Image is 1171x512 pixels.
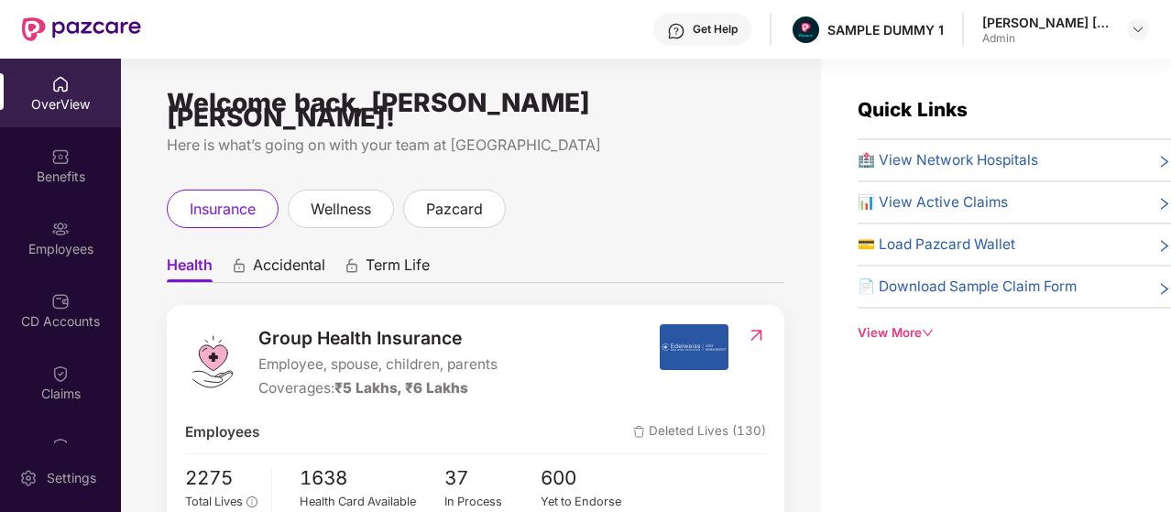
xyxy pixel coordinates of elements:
[660,324,728,370] img: insurerIcon
[185,463,257,494] span: 2275
[185,334,240,389] img: logo
[51,147,70,166] img: svg+xml;base64,PHN2ZyBpZD0iQmVuZWZpdHMiIHhtbG5zPSJodHRwOi8vd3d3LnczLm9yZy8yMDAwL3N2ZyIgd2lkdGg9Ij...
[51,75,70,93] img: svg+xml;base64,PHN2ZyBpZD0iSG9tZSIgeG1sbnM9Imh0dHA6Ly93d3cudzMub3JnLzIwMDAvc3ZnIiB3aWR0aD0iMjAiIG...
[1157,153,1171,171] span: right
[19,469,38,487] img: svg+xml;base64,PHN2ZyBpZD0iU2V0dGluZy0yMHgyMCIgeG1sbnM9Imh0dHA6Ly93d3cudzMub3JnLzIwMDAvc3ZnIiB3aW...
[1131,22,1145,37] img: svg+xml;base64,PHN2ZyBpZD0iRHJvcGRvd24tMzJ4MzIiIHhtbG5zPSJodHRwOi8vd3d3LnczLm9yZy8yMDAwL3N2ZyIgd2...
[633,426,645,438] img: deleteIcon
[444,493,542,511] div: In Process
[231,257,247,274] div: animation
[258,377,498,399] div: Coverages:
[246,496,257,507] span: info-circle
[51,220,70,238] img: svg+xml;base64,PHN2ZyBpZD0iRW1wbG95ZWVzIiB4bWxucz0iaHR0cDovL3d3dy53My5vcmcvMjAwMC9zdmciIHdpZHRoPS...
[167,95,784,125] div: Welcome back, [PERSON_NAME] [PERSON_NAME]!
[22,17,141,41] img: New Pazcare Logo
[426,198,483,221] span: pazcard
[258,354,498,376] span: Employee, spouse, children, parents
[858,234,1015,256] span: 💳 Load Pazcard Wallet
[541,493,638,511] div: Yet to Endorse
[444,463,542,494] span: 37
[366,256,430,282] span: Term Life
[334,379,468,397] span: ₹5 Lakhs, ₹6 Lakhs
[167,134,784,157] div: Here is what’s going on with your team at [GEOGRAPHIC_DATA]
[693,22,738,37] div: Get Help
[633,421,766,443] span: Deleted Lives (130)
[541,463,638,494] span: 600
[300,493,444,511] div: Health Card Available
[858,98,968,121] span: Quick Links
[747,326,766,344] img: RedirectIcon
[982,31,1111,46] div: Admin
[922,327,934,339] span: down
[344,257,360,274] div: animation
[190,198,256,221] span: insurance
[793,16,819,43] img: Pazcare_Alternative_logo-01-01.png
[167,256,213,282] span: Health
[1157,195,1171,213] span: right
[300,463,444,494] span: 1638
[858,323,1171,343] div: View More
[51,292,70,310] img: svg+xml;base64,PHN2ZyBpZD0iQ0RfQWNjb3VudHMiIGRhdGEtbmFtZT0iQ0QgQWNjb3VudHMiIHhtbG5zPSJodHRwOi8vd3...
[858,191,1008,213] span: 📊 View Active Claims
[185,421,259,443] span: Employees
[311,198,371,221] span: wellness
[41,469,102,487] div: Settings
[253,256,325,282] span: Accidental
[185,495,243,508] span: Total Lives
[827,21,944,38] div: SAMPLE DUMMY 1
[858,149,1038,171] span: 🏥 View Network Hospitals
[258,324,498,352] span: Group Health Insurance
[1157,237,1171,256] span: right
[858,276,1077,298] span: 📄 Download Sample Claim Form
[982,14,1111,31] div: [PERSON_NAME] [PERSON_NAME]
[667,22,685,40] img: svg+xml;base64,PHN2ZyBpZD0iSGVscC0zMngzMiIgeG1sbnM9Imh0dHA6Ly93d3cudzMub3JnLzIwMDAvc3ZnIiB3aWR0aD...
[51,437,70,455] img: svg+xml;base64,PHN2ZyBpZD0iQ2xhaW0iIHhtbG5zPSJodHRwOi8vd3d3LnczLm9yZy8yMDAwL3N2ZyIgd2lkdGg9IjIwIi...
[51,365,70,383] img: svg+xml;base64,PHN2ZyBpZD0iQ2xhaW0iIHhtbG5zPSJodHRwOi8vd3d3LnczLm9yZy8yMDAwL3N2ZyIgd2lkdGg9IjIwIi...
[1157,279,1171,298] span: right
